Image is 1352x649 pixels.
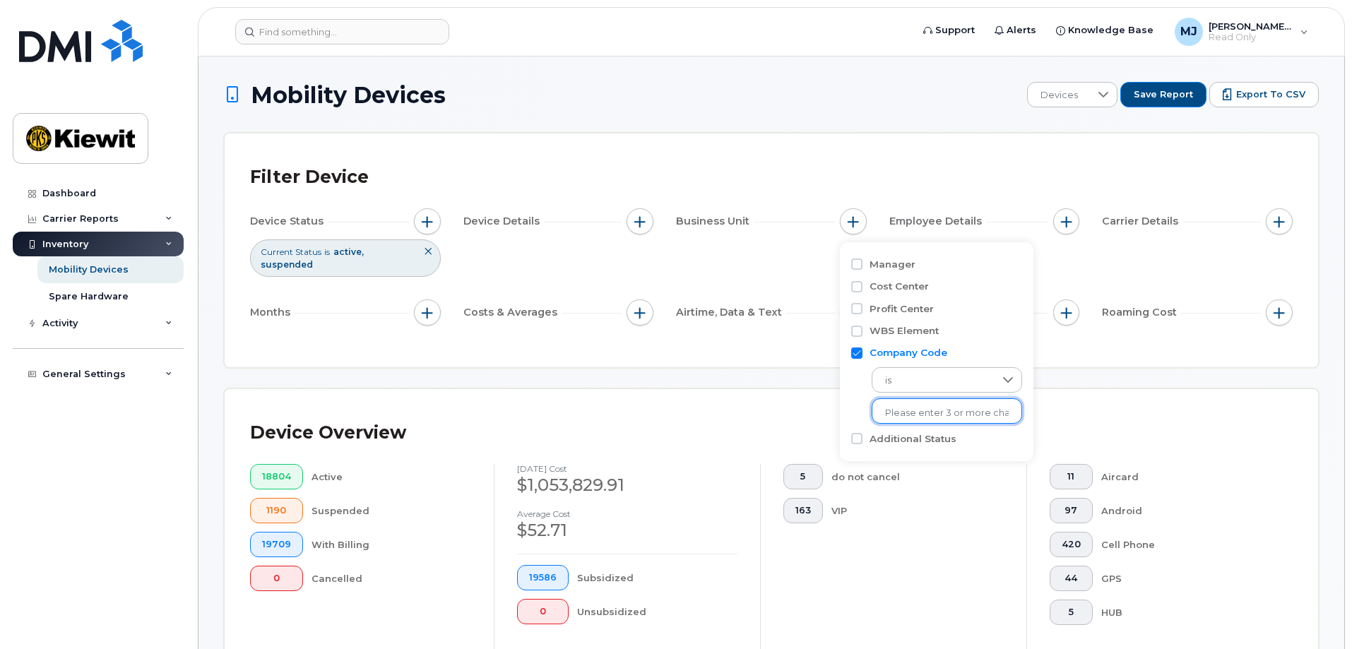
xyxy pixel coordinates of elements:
button: 5 [783,464,823,489]
button: 19586 [517,565,569,590]
div: Active [312,464,472,489]
button: Export to CSV [1209,82,1319,107]
span: 11 [1062,471,1081,482]
span: Costs & Averages [463,305,562,320]
span: Device Details [463,214,544,229]
div: With Billing [312,532,472,557]
button: 5 [1050,600,1093,625]
span: Airtime, Data & Text [676,305,786,320]
span: Roaming Cost [1102,305,1181,320]
button: 44 [1050,566,1093,591]
label: Profit Center [870,302,934,316]
label: Manager [870,258,915,271]
div: $52.71 [517,518,737,542]
input: Please enter 3 or more characters [885,407,1009,419]
label: Company Code [870,346,947,359]
button: 0 [250,566,303,591]
div: GPS [1101,566,1271,591]
span: 1190 [262,505,291,516]
div: Device Overview [250,415,406,451]
iframe: Messenger Launcher [1291,588,1341,638]
div: Cancelled [312,566,472,591]
span: 163 [795,505,811,516]
span: Devices [1028,83,1091,108]
span: suspended [261,259,313,270]
div: Aircard [1101,464,1271,489]
span: 19709 [262,539,291,550]
label: WBS Element [870,324,939,338]
div: Cell Phone [1101,532,1271,557]
div: do not cancel [831,464,1004,489]
div: Android [1101,498,1271,523]
span: 97 [1062,505,1081,516]
span: Carrier Details [1102,214,1182,229]
span: Employee Details [889,214,986,229]
button: 163 [783,498,823,523]
div: Unsubsidized [577,599,738,624]
span: 0 [529,606,557,617]
button: 420 [1050,532,1093,557]
div: Filter Device [250,159,369,196]
h4: [DATE] cost [517,464,737,473]
span: Months [250,305,295,320]
button: 1190 [250,498,303,523]
span: 5 [795,471,811,482]
span: active [333,246,364,257]
label: Additional Status [870,432,956,446]
button: 19709 [250,532,303,557]
span: 44 [1062,573,1081,584]
button: 11 [1050,464,1093,489]
span: is [872,368,995,393]
span: 420 [1062,539,1081,550]
h4: Average cost [517,509,737,518]
span: 18804 [262,471,291,482]
span: Save Report [1134,88,1193,101]
span: Export to CSV [1236,88,1305,101]
span: 5 [1062,607,1081,618]
div: $1,053,829.91 [517,473,737,497]
span: is [324,246,330,258]
div: VIP [831,498,1004,523]
span: Device Status [250,214,328,229]
span: Current Status [261,246,321,258]
button: 18804 [250,464,303,489]
button: Save Report [1120,82,1206,107]
div: Subsidized [577,565,738,590]
span: 0 [262,573,291,584]
span: Mobility Devices [251,83,446,107]
label: Cost Center [870,280,929,293]
div: HUB [1101,600,1271,625]
div: Suspended [312,498,472,523]
span: Business Unit [676,214,754,229]
span: 19586 [529,572,557,583]
button: 97 [1050,498,1093,523]
button: 0 [517,599,569,624]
